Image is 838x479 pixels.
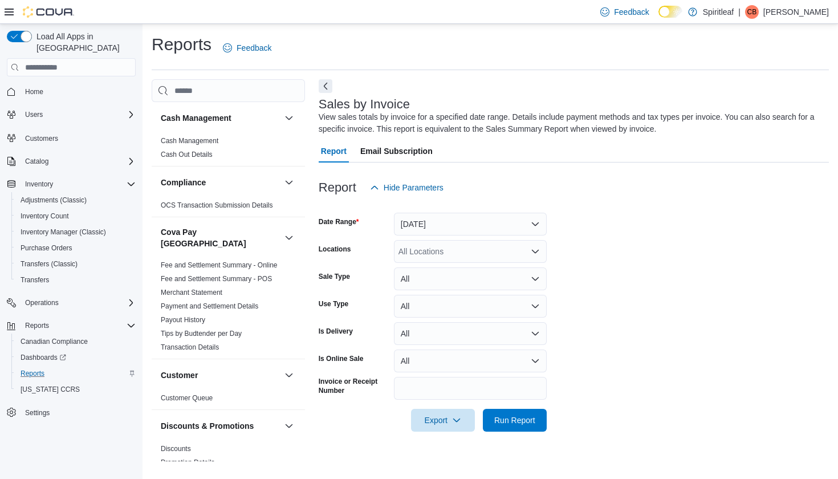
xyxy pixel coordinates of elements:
[25,180,53,189] span: Inventory
[2,404,140,421] button: Settings
[2,107,140,123] button: Users
[16,335,136,348] span: Canadian Compliance
[394,295,547,318] button: All
[282,176,296,189] button: Compliance
[161,394,213,402] a: Customer Queue
[16,367,136,380] span: Reports
[11,208,140,224] button: Inventory Count
[161,370,198,381] h3: Customer
[161,420,280,432] button: Discounts & Promotions
[2,295,140,311] button: Operations
[11,272,140,288] button: Transfers
[16,225,111,239] a: Inventory Manager (Classic)
[16,351,71,364] a: Dashboards
[360,140,433,163] span: Email Subscription
[21,369,44,378] span: Reports
[16,335,92,348] a: Canadian Compliance
[152,134,305,166] div: Cash Management
[21,296,63,310] button: Operations
[161,316,205,324] a: Payout History
[319,354,364,363] label: Is Online Sale
[282,368,296,382] button: Customer
[21,132,63,145] a: Customers
[494,415,535,426] span: Run Report
[161,370,280,381] button: Customer
[16,241,77,255] a: Purchase Orders
[11,240,140,256] button: Purchase Orders
[16,383,136,396] span: Washington CCRS
[21,108,47,121] button: Users
[21,196,87,205] span: Adjustments (Classic)
[25,321,49,330] span: Reports
[394,350,547,372] button: All
[2,318,140,334] button: Reports
[319,377,389,395] label: Invoice or Receipt Number
[16,241,136,255] span: Purchase Orders
[319,181,356,194] h3: Report
[21,243,72,253] span: Purchase Orders
[161,226,280,249] button: Cova Pay [GEOGRAPHIC_DATA]
[161,343,219,351] a: Transaction Details
[7,79,136,450] nav: Complex example
[16,193,91,207] a: Adjustments (Classic)
[16,351,136,364] span: Dashboards
[394,267,547,290] button: All
[483,409,547,432] button: Run Report
[282,111,296,125] button: Cash Management
[25,87,43,96] span: Home
[596,1,653,23] a: Feedback
[21,337,88,346] span: Canadian Compliance
[16,273,54,287] a: Transfers
[614,6,649,18] span: Feedback
[21,275,49,285] span: Transfers
[161,458,215,466] a: Promotion Details
[703,5,734,19] p: Spiritleaf
[394,322,547,345] button: All
[25,408,50,417] span: Settings
[365,176,448,199] button: Hide Parameters
[319,79,332,93] button: Next
[319,217,359,226] label: Date Range
[319,245,351,254] label: Locations
[161,177,206,188] h3: Compliance
[2,83,140,100] button: Home
[2,176,140,192] button: Inventory
[161,275,272,283] a: Fee and Settlement Summary - POS
[2,129,140,146] button: Customers
[21,177,58,191] button: Inventory
[32,31,136,54] span: Load All Apps in [GEOGRAPHIC_DATA]
[21,155,53,168] button: Catalog
[394,213,547,236] button: [DATE]
[21,296,136,310] span: Operations
[21,155,136,168] span: Catalog
[21,212,69,221] span: Inventory Count
[152,391,305,409] div: Customer
[21,228,106,237] span: Inventory Manager (Classic)
[319,98,410,111] h3: Sales by Invoice
[237,42,271,54] span: Feedback
[11,350,140,366] a: Dashboards
[161,330,242,338] a: Tips by Budtender per Day
[11,256,140,272] button: Transfers (Classic)
[161,420,254,432] h3: Discounts & Promotions
[384,182,444,193] span: Hide Parameters
[161,137,218,145] a: Cash Management
[11,381,140,397] button: [US_STATE] CCRS
[25,110,43,119] span: Users
[218,36,276,59] a: Feedback
[161,261,278,269] a: Fee and Settlement Summary - Online
[319,111,823,135] div: View sales totals by invoice for a specified date range. Details include payment methods and tax ...
[161,112,231,124] h3: Cash Management
[21,385,80,394] span: [US_STATE] CCRS
[16,383,84,396] a: [US_STATE] CCRS
[16,209,74,223] a: Inventory Count
[11,366,140,381] button: Reports
[21,84,136,99] span: Home
[16,225,136,239] span: Inventory Manager (Classic)
[16,193,136,207] span: Adjustments (Classic)
[747,5,757,19] span: CB
[21,108,136,121] span: Users
[16,209,136,223] span: Inventory Count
